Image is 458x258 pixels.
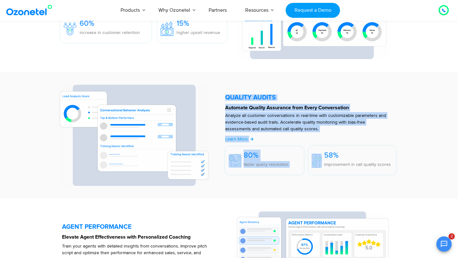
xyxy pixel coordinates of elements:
[312,154,322,168] img: 58%
[62,234,191,240] strong: Elevate Agent Effectiveness with Personalized Coaching
[448,233,455,240] span: 2
[225,136,248,142] span: Learn More
[225,136,253,142] a: Learn More
[80,19,94,28] span: 60%
[62,224,230,230] h5: AGENT PERFORMANCE
[64,23,76,35] img: 60%
[225,94,396,101] h5: QUALITY AUDITS
[244,161,288,168] p: faster query resolution
[286,3,340,18] a: Request a Demo
[324,151,339,160] span: 58%
[225,105,349,110] strong: Automate Quality Assurance from Every Conversation
[324,161,391,168] p: improvement in call quality scores
[244,151,259,160] span: 80%
[161,22,173,36] img: 15%
[177,29,220,36] p: higher upsell revenue
[436,236,452,252] button: Open chat
[225,112,390,132] p: Analyze all customer conversations in real-time with customizable parameters and evidence-based a...
[80,29,140,36] p: increase in customer retention
[177,19,189,28] span: 15%
[229,154,241,167] img: 80%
